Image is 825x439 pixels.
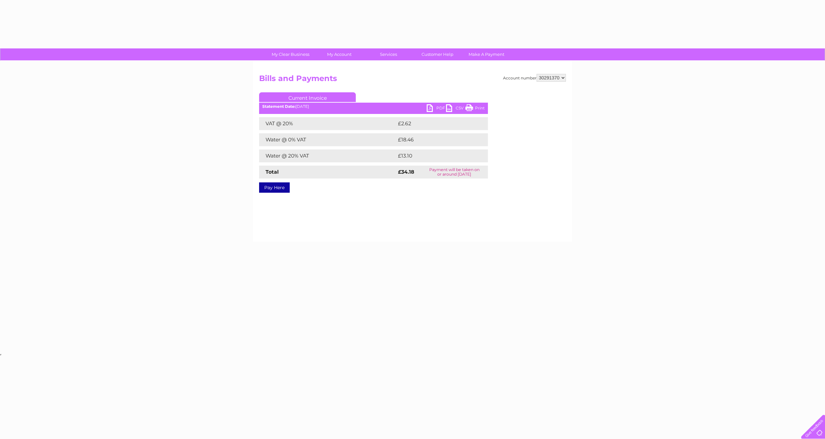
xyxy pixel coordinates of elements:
[362,48,415,60] a: Services
[446,104,465,114] a: CSV
[396,133,475,146] td: £18.46
[503,74,566,82] div: Account number
[465,104,485,114] a: Print
[259,149,396,162] td: Water @ 20% VAT
[259,104,488,109] div: [DATE]
[266,169,279,175] strong: Total
[264,48,317,60] a: My Clear Business
[396,149,474,162] td: £13.10
[259,182,290,193] a: Pay Here
[259,74,566,86] h2: Bills and Payments
[398,169,414,175] strong: £34.18
[313,48,366,60] a: My Account
[259,117,396,130] td: VAT @ 20%
[259,92,356,102] a: Current Invoice
[427,104,446,114] a: PDF
[262,104,296,109] b: Statement Date:
[396,117,473,130] td: £2.62
[421,166,488,179] td: Payment will be taken on or around [DATE]
[460,48,513,60] a: Make A Payment
[259,133,396,146] td: Water @ 0% VAT
[411,48,464,60] a: Customer Help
